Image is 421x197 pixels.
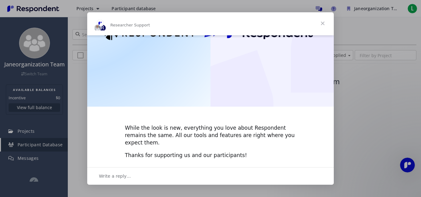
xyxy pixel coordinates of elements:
div: While the look is new, everything you love about Respondent remains the same. All our tools and f... [125,117,296,146]
div: R [99,24,106,32]
div: Thanks for supporting us and our participants! ​ - Respondent Team [125,152,296,174]
img: Justin avatar [94,24,101,32]
div: Open conversation and reply [87,167,334,185]
span: Researcher Support [110,23,150,27]
span: Write a reply… [99,172,131,180]
img: Melissa avatar [96,19,104,27]
span: Close [312,12,334,34]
